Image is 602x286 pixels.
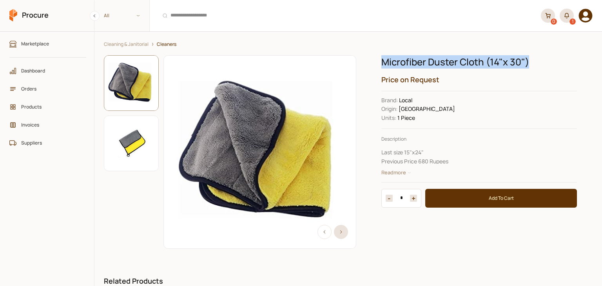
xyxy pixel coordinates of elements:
[22,10,49,20] span: Procure
[381,148,577,183] p: Last size 15"x24" Previous Price 680 Rupees New Size 14" x 30" Price Increase 40 Rupees
[5,100,90,114] a: Products
[381,96,577,105] dd: Local
[154,6,536,25] input: Products and Orders
[381,55,577,69] h1: Microfiber Duster Cloth (14"x 30")
[21,85,80,92] span: Orders
[381,105,397,113] dt: Origin :
[381,114,396,122] dt: Unit of Measure
[104,12,109,19] span: All
[381,170,411,176] button: Readmore
[5,81,90,96] a: Orders
[410,195,417,202] button: Decrease item quantity
[5,118,90,132] a: Invoices
[381,75,577,85] h2: Price on Request
[157,41,176,47] a: Cleaners
[104,41,149,47] a: Cleaning & Janitorial
[5,63,90,78] a: Dashboard
[541,9,555,23] a: 0
[21,121,80,129] span: Invoices
[393,195,410,202] input: 1 Items
[5,36,90,51] a: Marketplace
[21,40,80,47] span: Marketplace
[381,114,577,122] dd: 1 Piece
[381,105,577,113] dd: [GEOGRAPHIC_DATA]
[381,135,577,143] p: Description
[104,276,593,286] h2: Related Products
[21,139,80,147] span: Suppliers
[425,189,577,208] button: Add To Cart
[21,67,80,74] span: Dashboard
[94,9,149,22] span: All
[569,18,576,25] div: 1
[551,18,557,25] div: 0
[5,136,90,150] a: Suppliers
[21,103,80,110] span: Products
[9,9,49,22] a: Procure
[560,9,574,23] button: 1
[381,96,398,105] dt: Brand :
[386,195,393,202] button: Increase item quantity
